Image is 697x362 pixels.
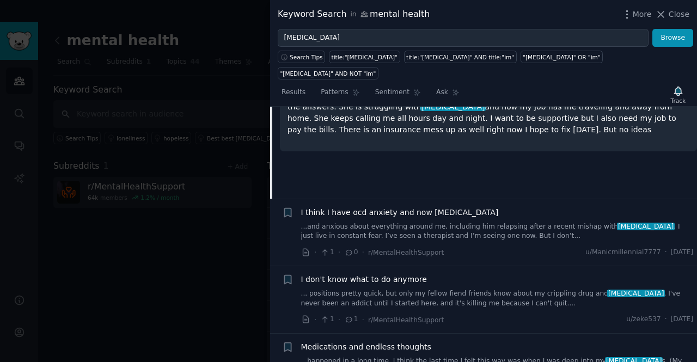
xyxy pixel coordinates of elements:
[404,51,517,63] a: title:"[MEDICAL_DATA]" AND title:"im"
[371,84,425,106] a: Sentiment
[621,9,652,20] button: More
[338,247,340,258] span: ·
[607,290,665,297] span: [MEDICAL_DATA]
[652,29,693,47] button: Browse
[669,9,689,20] span: Close
[667,83,689,106] button: Track
[671,97,686,105] div: Track
[665,315,667,324] span: ·
[288,90,689,136] p: My wife is really struggling. Neither of us have really ever done therapy before but I know I don...
[332,53,398,61] div: title:"[MEDICAL_DATA]"
[344,315,358,324] span: 1
[375,88,409,97] span: Sentiment
[617,223,675,230] span: [MEDICAL_DATA]
[521,51,603,63] a: "[MEDICAL_DATA]" OR "im"
[626,315,661,324] span: u/zeke537
[329,51,400,63] a: title:"[MEDICAL_DATA]"
[368,249,444,256] span: r/MentalHealthSupport
[655,9,689,20] button: Close
[420,102,486,111] span: [MEDICAL_DATA]
[321,88,348,97] span: Patterns
[314,314,316,326] span: ·
[301,289,694,308] a: ... positions pretty quick, but only my fellow fiend friends know about my crippling drug and[MED...
[278,29,649,47] input: Try a keyword related to your business
[278,8,430,21] div: Keyword Search mental health
[320,315,334,324] span: 1
[368,316,444,324] span: r/MentalHealthSupport
[317,84,363,106] a: Patterns
[633,9,652,20] span: More
[362,314,364,326] span: ·
[278,84,309,106] a: Results
[671,248,693,257] span: [DATE]
[350,10,356,20] span: in
[278,51,325,63] button: Search Tips
[301,274,427,285] a: I don't know what to do anymore
[338,314,340,326] span: ·
[301,341,431,353] a: Medications and endless thoughts
[406,53,514,61] div: title:"[MEDICAL_DATA]" AND title:"im"
[523,53,600,61] div: "[MEDICAL_DATA]" OR "im"
[282,88,305,97] span: Results
[665,248,667,257] span: ·
[671,315,693,324] span: [DATE]
[278,67,378,79] a: "[MEDICAL_DATA]" AND NOT "im"
[301,207,499,218] a: I think I have ocd anxiety and now [MEDICAL_DATA]
[432,84,463,106] a: Ask
[362,247,364,258] span: ·
[290,53,323,61] span: Search Tips
[436,88,448,97] span: Ask
[301,222,694,241] a: ...and anxious about everything around me, including him relapsing after a recent mishap with[MED...
[585,248,661,257] span: u/Manicmillennial7777
[280,70,376,77] div: "[MEDICAL_DATA]" AND NOT "im"
[314,247,316,258] span: ·
[320,248,334,257] span: 1
[344,248,358,257] span: 0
